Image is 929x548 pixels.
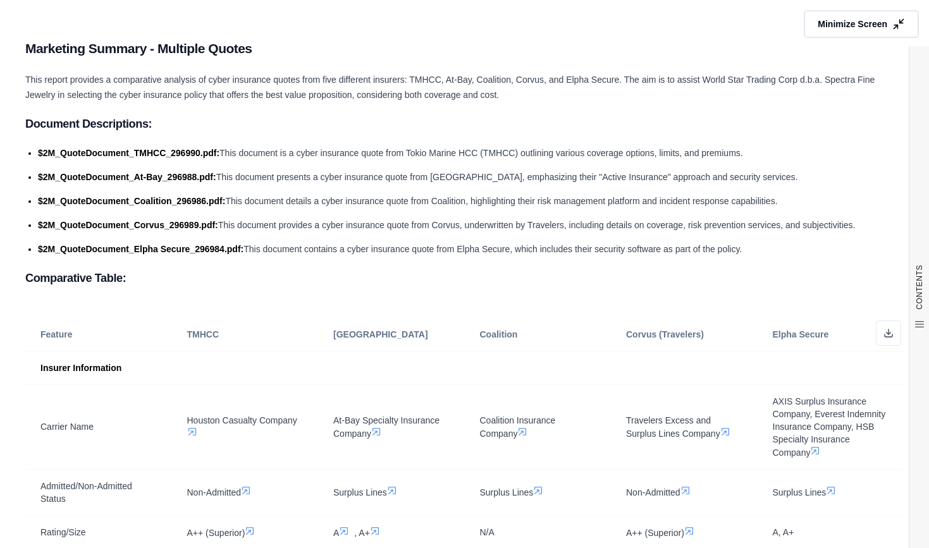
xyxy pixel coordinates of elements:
span: This document details a cyber insurance quote from Coalition, highlighting their risk management ... [225,196,777,206]
span: Houston Casualty Company [187,415,297,425]
span: , A+ [354,528,370,538]
span: $2M_QuoteDocument_Elpha Secure_296984.pdf: [38,244,243,254]
span: This report provides a comparative analysis of cyber insurance quotes from five different insurer... [25,75,875,100]
span: AXIS Surplus Insurance Company, Everest Indemnity Insurance Company, HSB Specialty Insurance Company [773,396,886,458]
span: Surplus Lines [333,487,387,497]
span: A, A+ [773,527,794,537]
span: At-Bay Specialty Insurance Company [333,415,440,439]
span: N/A [480,527,495,537]
span: Surplus Lines [480,487,534,497]
span: This document provides a cyber insurance quote from Corvus, underwritten by Travelers, including ... [218,220,856,230]
span: $2M_QuoteDocument_TMHCC_296990.pdf: [38,148,219,158]
span: Admitted/Non-Admitted Status [40,481,132,504]
span: A [333,528,339,538]
span: A++ (Superior) [626,528,684,538]
h3: Comparative Table: [25,267,904,289]
button: Minimize Screen [804,10,919,38]
span: This document is a cyber insurance quote from Tokio Marine HCC (TMHCC) outlining various coverage... [219,148,743,158]
span: Surplus Lines [773,487,827,497]
span: Insurer Information [40,363,121,373]
span: $2M_QuoteDocument_Corvus_296989.pdf: [38,220,218,230]
span: Non-Admitted [626,487,680,497]
span: This document contains a cyber insurance quote from Elpha Secure, which includes their security s... [243,244,742,254]
span: Coalition Insurance Company [480,415,556,439]
span: $2M_QuoteDocument_Coalition_296986.pdf: [38,196,225,206]
span: Elpha Secure [773,329,829,339]
span: Feature [40,329,73,339]
span: Corvus (Travelers) [626,329,704,339]
span: TMHCC [187,329,219,339]
span: $2M_QuoteDocument_At-Bay_296988.pdf: [38,172,216,182]
span: A++ (Superior) [187,528,245,538]
span: [GEOGRAPHIC_DATA] [333,329,428,339]
span: CONTENTS [914,265,925,310]
span: Coalition [480,329,518,339]
span: Carrier Name [40,422,94,432]
span: Non-Admitted [187,487,242,497]
h3: Document Descriptions: [25,113,904,135]
span: Minimize Screen [818,18,887,30]
span: This document presents a cyber insurance quote from [GEOGRAPHIC_DATA], emphasizing their "Active ... [216,172,798,182]
span: Travelers Excess and Surplus Lines Company [626,415,720,439]
span: Rating/Size [40,527,86,537]
button: Download as Excel [876,320,901,346]
h2: Marketing Summary - Multiple Quotes [25,35,904,62]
